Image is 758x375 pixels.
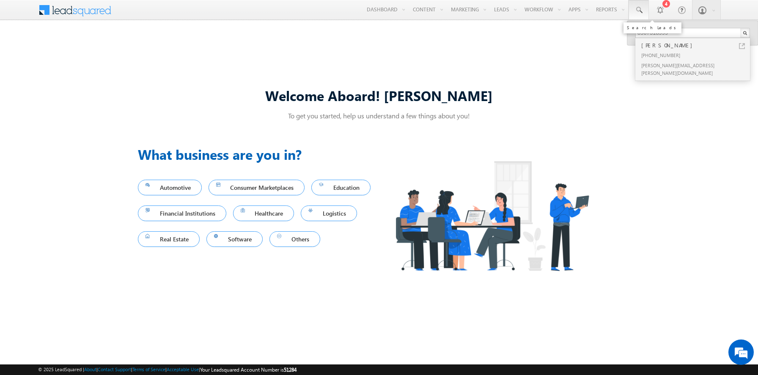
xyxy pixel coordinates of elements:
[146,208,219,219] span: Financial Institutions
[200,367,297,373] span: Your Leadsquared Account Number is
[216,182,297,193] span: Consumer Marketplaces
[14,44,36,55] img: d_60004797649_company_0_60004797649
[277,233,313,245] span: Others
[132,367,165,372] a: Terms of Service
[146,182,194,193] span: Automotive
[284,367,297,373] span: 51284
[379,144,605,287] img: Industry.png
[167,367,199,372] a: Acceptable Use
[38,366,297,374] span: © 2025 LeadSquared | | | | |
[146,233,192,245] span: Real Estate
[635,28,750,38] input: Search Leads
[139,4,159,25] div: Minimize live chat window
[44,44,142,55] div: Chat with us now
[11,78,154,253] textarea: Type your message and hit 'Enter'
[214,233,255,245] span: Software
[241,208,287,219] span: Healthcare
[84,367,96,372] a: About
[308,208,349,219] span: Logistics
[640,50,753,60] div: [PHONE_NUMBER]
[138,111,620,120] p: To get you started, help us understand a few things about you!
[138,144,379,164] h3: What business are you in?
[98,367,131,372] a: Contact Support
[640,41,753,50] div: [PERSON_NAME]
[627,25,678,30] div: Search Leads
[115,260,154,272] em: Start Chat
[319,182,363,193] span: Education
[640,60,753,78] div: [PERSON_NAME][EMAIL_ADDRESS][PERSON_NAME][DOMAIN_NAME]
[138,86,620,104] div: Welcome Aboard! [PERSON_NAME]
